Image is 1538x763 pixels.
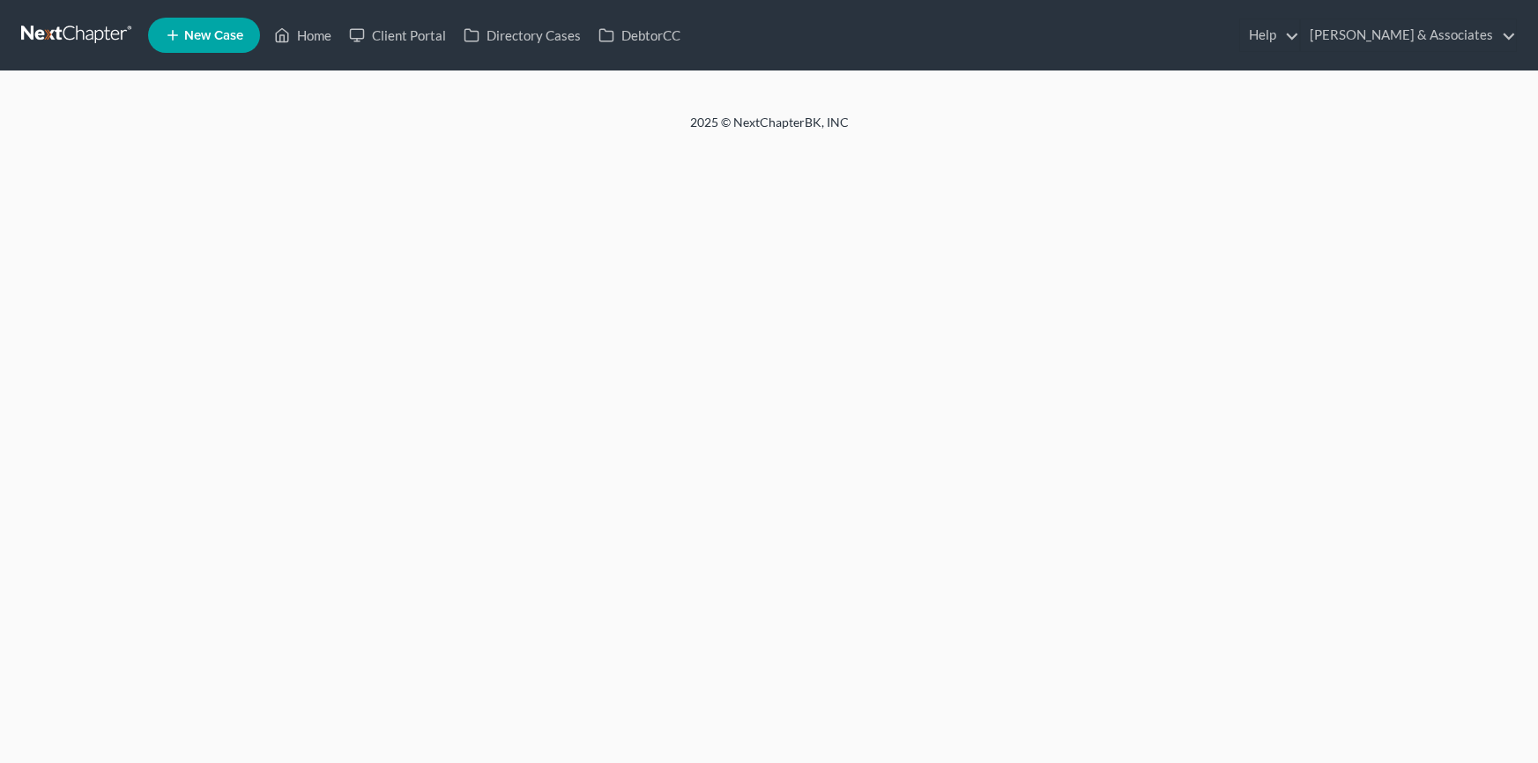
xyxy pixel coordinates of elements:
a: [PERSON_NAME] & Associates [1301,19,1516,51]
a: Directory Cases [455,19,590,51]
a: Help [1240,19,1299,51]
new-legal-case-button: New Case [148,18,260,53]
a: DebtorCC [590,19,689,51]
a: Home [265,19,340,51]
div: 2025 © NextChapterBK, INC [267,114,1272,145]
a: Client Portal [340,19,455,51]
